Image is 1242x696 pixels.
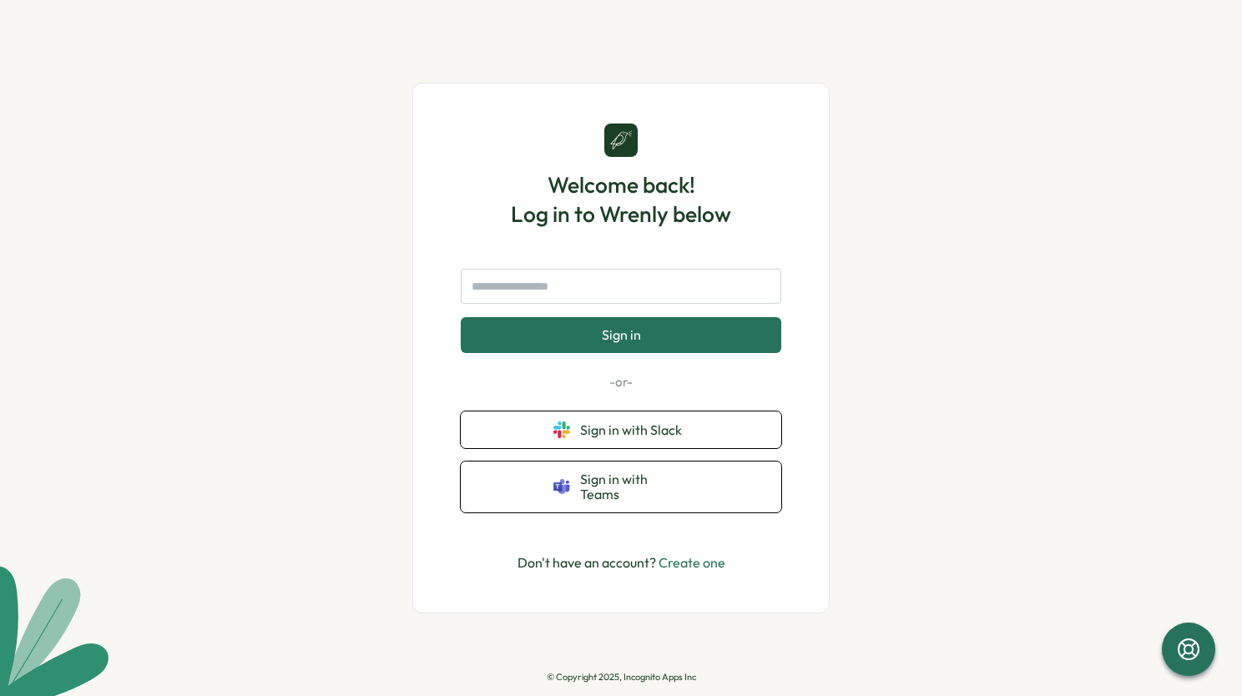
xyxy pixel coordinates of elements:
[602,327,641,342] span: Sign in
[461,373,781,391] p: -or-
[517,552,725,573] p: Don't have an account?
[511,170,731,229] h1: Welcome back! Log in to Wrenly below
[461,317,781,352] button: Sign in
[547,672,696,683] p: © Copyright 2025, Incognito Apps Inc
[461,461,781,512] button: Sign in with Teams
[461,411,781,448] button: Sign in with Slack
[580,472,689,502] span: Sign in with Teams
[580,422,689,437] span: Sign in with Slack
[659,554,725,571] a: Create one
